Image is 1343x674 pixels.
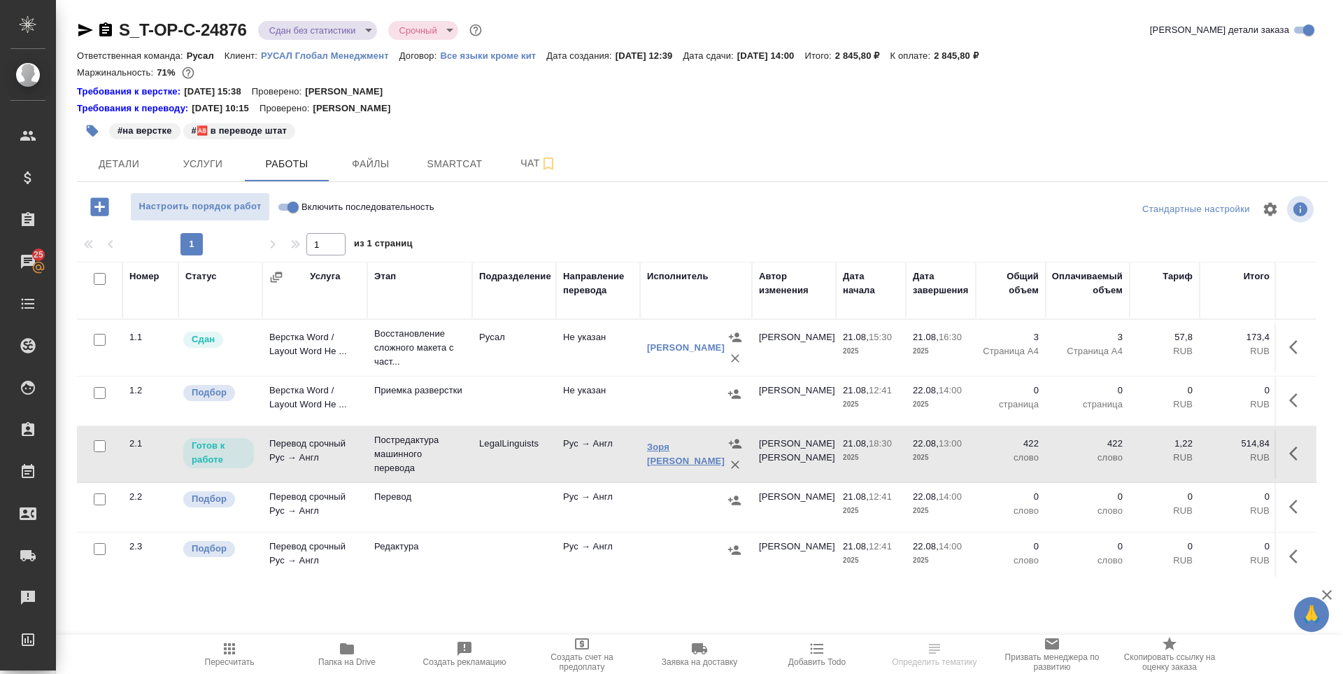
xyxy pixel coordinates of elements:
p: [DATE] 14:00 [737,50,805,61]
td: Рус → Англ [556,430,640,479]
p: #🆎 в переводе штат [192,124,287,138]
p: 21.08, [843,491,869,502]
div: Можно подбирать исполнителей [182,540,255,559]
button: Настроить порядок работ [130,192,270,221]
td: [PERSON_NAME] [752,377,836,426]
div: split button [1139,199,1253,220]
td: Не указан [556,377,640,426]
p: [DATE] 15:38 [184,85,252,99]
p: 0 [983,490,1039,504]
div: Можно подбирать исполнителей [182,384,255,402]
span: Услуги [169,155,236,173]
span: 🙏 [1300,600,1323,629]
p: К оплате: [890,50,934,61]
p: 14:00 [939,491,962,502]
td: [PERSON_NAME] [752,533,836,582]
p: RUB [1207,554,1270,568]
p: 15:30 [869,332,892,342]
p: 422 [1053,437,1123,451]
p: 12:41 [869,385,892,395]
p: 22.08, [913,491,939,502]
a: Требования к верстке: [77,85,184,99]
p: 12:41 [869,541,892,552]
p: RUB [1207,398,1270,412]
td: Перевод срочный Рус → Англ [262,430,367,479]
p: [DATE] 12:39 [616,50,683,61]
td: [PERSON_NAME] [PERSON_NAME] [752,430,836,479]
span: [PERSON_NAME] детали заказа [1150,23,1289,37]
button: Здесь прячутся важные кнопки [1281,540,1314,573]
p: 16:30 [939,332,962,342]
button: Здесь прячутся важные кнопки [1281,490,1314,524]
p: 422 [983,437,1039,451]
p: слово [983,451,1039,465]
div: 1.2 [129,384,171,398]
p: Дата сдачи: [683,50,737,61]
a: S_T-OP-C-24876 [119,20,247,39]
p: RUB [1137,504,1193,518]
a: 25 [3,244,52,279]
td: Перевод срочный Рус → Англ [262,533,367,582]
p: 22.08, [913,541,939,552]
div: 2.3 [129,540,171,554]
svg: Подписаться [540,155,557,172]
button: Назначить [724,490,745,511]
td: Русал [472,323,556,372]
div: Подразделение [479,269,551,283]
button: Срочный [395,24,441,36]
p: Договор: [399,50,441,61]
p: Страница А4 [983,344,1039,358]
button: Добавить работу [80,192,119,221]
p: слово [1053,504,1123,518]
p: Редактура [374,540,465,554]
p: Перевод [374,490,465,504]
div: Исполнитель [647,269,709,283]
td: LegalLinguists [472,430,556,479]
a: Зоря [PERSON_NAME] [647,442,725,466]
p: 1,22 [1137,437,1193,451]
td: Рус → Англ [556,533,640,582]
button: Сдан без статистики [265,24,360,36]
p: 71% [157,67,178,78]
p: 0 [1053,540,1123,554]
p: #на верстке [118,124,172,138]
p: Постредактура машинного перевода [374,433,465,475]
div: Этап [374,269,396,283]
button: Удалить [725,454,746,475]
div: Статус [185,269,217,283]
button: 🙏 [1294,597,1329,632]
p: страница [1053,398,1123,412]
p: 13:00 [939,438,962,449]
button: Здесь прячутся важные кнопки [1281,330,1314,364]
a: Требования к переводу: [77,101,192,115]
span: Включить последовательность [301,200,434,214]
p: страница [983,398,1039,412]
button: Добавить тэг [77,115,108,146]
p: 22.08, [913,438,939,449]
div: Исполнитель может приступить к работе [182,437,255,470]
p: Проверено: [252,85,306,99]
p: 21.08, [843,438,869,449]
p: RUB [1207,344,1270,358]
span: 🆎 в переводе штат [182,124,297,136]
div: Направление перевода [563,269,633,297]
p: 2025 [843,554,899,568]
p: 21.08, [913,332,939,342]
span: 25 [25,248,52,262]
p: 12:41 [869,491,892,502]
p: 0 [1207,540,1270,554]
div: Сдан без статистики [388,21,458,40]
span: Файлы [337,155,404,173]
p: слово [983,554,1039,568]
p: RUB [1137,451,1193,465]
p: 2 845,80 ₽ [934,50,989,61]
p: 14:00 [939,385,962,395]
span: Работы [253,155,320,173]
td: Рус → Англ [556,483,640,532]
button: Удалить [725,348,746,369]
p: 0 [1137,490,1193,504]
button: Назначить [724,384,745,405]
p: 0 [1137,384,1193,398]
p: Подбор [192,492,227,506]
p: [PERSON_NAME] [305,85,393,99]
